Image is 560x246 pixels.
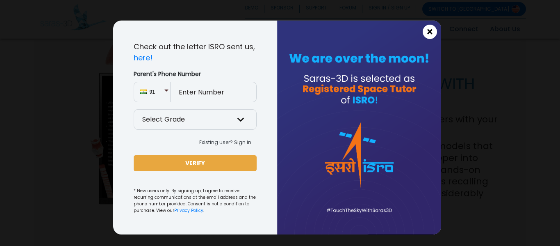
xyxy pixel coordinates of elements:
[426,27,433,37] span: ×
[134,53,153,63] a: here!
[134,155,257,171] button: VERIFY
[174,207,203,214] a: Privacy Policy
[134,41,257,63] p: Check out the letter ISRO sent us,
[134,70,257,78] label: Parent's Phone Number
[134,188,257,214] small: * New users only. By signing up, I agree to receive recurring communications at the email address...
[194,136,257,149] button: Existing user? Sign in
[171,82,257,102] input: Enter Number
[423,25,437,39] button: Close
[150,88,164,96] span: 91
